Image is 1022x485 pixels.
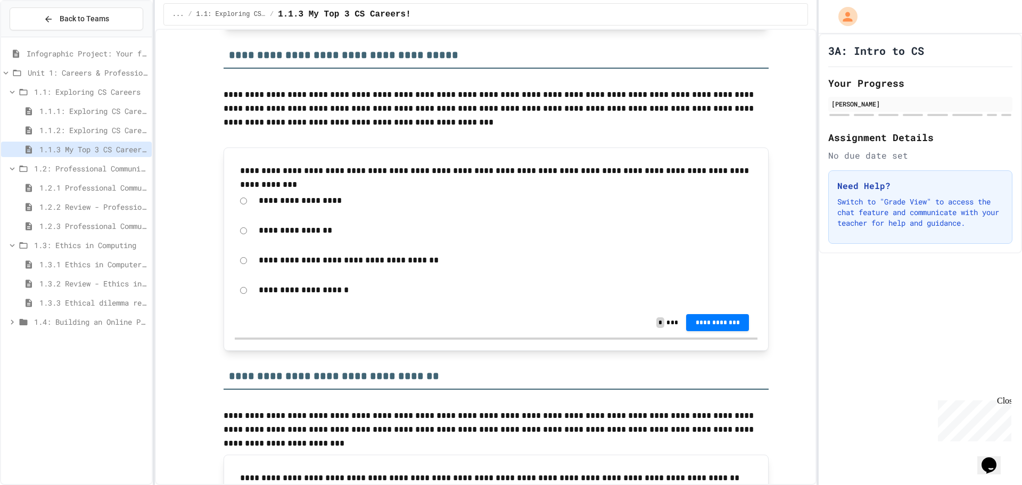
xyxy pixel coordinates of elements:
span: / [270,10,274,19]
span: 1.3.1 Ethics in Computer Science [39,259,147,270]
button: Back to Teams [10,7,143,30]
span: 1.1.2: Exploring CS Careers - Review [39,125,147,136]
span: 1.4: Building an Online Presence [34,316,147,327]
iframe: chat widget [934,396,1011,441]
span: 1.2: Professional Communication [34,163,147,174]
h3: Need Help? [837,179,1003,192]
h2: Assignment Details [828,130,1012,145]
span: Infographic Project: Your favorite CS [27,48,147,59]
span: 1.1.3 My Top 3 CS Careers! [278,8,411,21]
span: 1.3.2 Review - Ethics in Computer Science [39,278,147,289]
span: 1.3.3 Ethical dilemma reflections [39,297,147,308]
span: 1.1.3 My Top 3 CS Careers! [39,144,147,155]
span: ... [172,10,184,19]
span: 1.2.3 Professional Communication Challenge [39,220,147,232]
div: No due date set [828,149,1012,162]
h2: Your Progress [828,76,1012,91]
span: / [188,10,192,19]
span: 1.1.1: Exploring CS Careers [39,105,147,117]
h1: 3A: Intro to CS [828,43,924,58]
span: 1.1: Exploring CS Careers [34,86,147,97]
span: Unit 1: Careers & Professionalism [28,67,147,78]
div: [PERSON_NAME] [831,99,1009,109]
p: Switch to "Grade View" to access the chat feature and communicate with your teacher for help and ... [837,196,1003,228]
div: Chat with us now!Close [4,4,73,68]
span: 1.2.2 Review - Professional Communication [39,201,147,212]
span: Back to Teams [60,13,109,24]
span: 1.1: Exploring CS Careers [196,10,266,19]
div: My Account [827,4,860,29]
iframe: chat widget [977,442,1011,474]
span: 1.3: Ethics in Computing [34,240,147,251]
span: 1.2.1 Professional Communication [39,182,147,193]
